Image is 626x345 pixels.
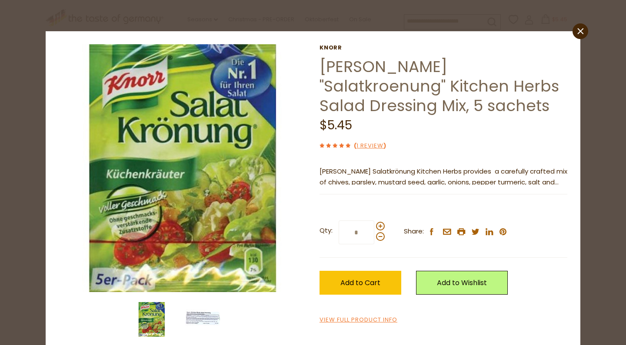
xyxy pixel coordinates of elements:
[134,302,169,337] img: Knorr "Salatkroenung" Kitchen Herbs Salad Dressing Mix, 5 sachets
[356,141,383,151] a: 1 Review
[59,44,307,292] img: Knorr "Salatkroenung" Kitchen Herbs Salad Dressing Mix, 5 sachets
[354,141,386,150] span: ( )
[339,220,374,244] input: Qty:
[416,271,508,295] a: Add to Wishlist
[320,166,567,188] p: [PERSON_NAME] Salatkrönung Kitchen Herbs provides a carefully crafted mix of chives, parsley, mus...
[320,44,567,51] a: Knorr
[320,56,559,117] a: [PERSON_NAME] "Salatkroenung" Kitchen Herbs Salad Dressing Mix, 5 sachets
[320,117,352,134] span: $5.45
[404,226,424,237] span: Share:
[340,278,380,288] span: Add to Cart
[320,271,401,295] button: Add to Cart
[185,302,220,337] img: Knorr "Salatkroenung" Kitchen Herbs Salad Dressing Mix, 5 sachets
[320,315,397,325] a: View Full Product Info
[320,225,333,236] strong: Qty:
